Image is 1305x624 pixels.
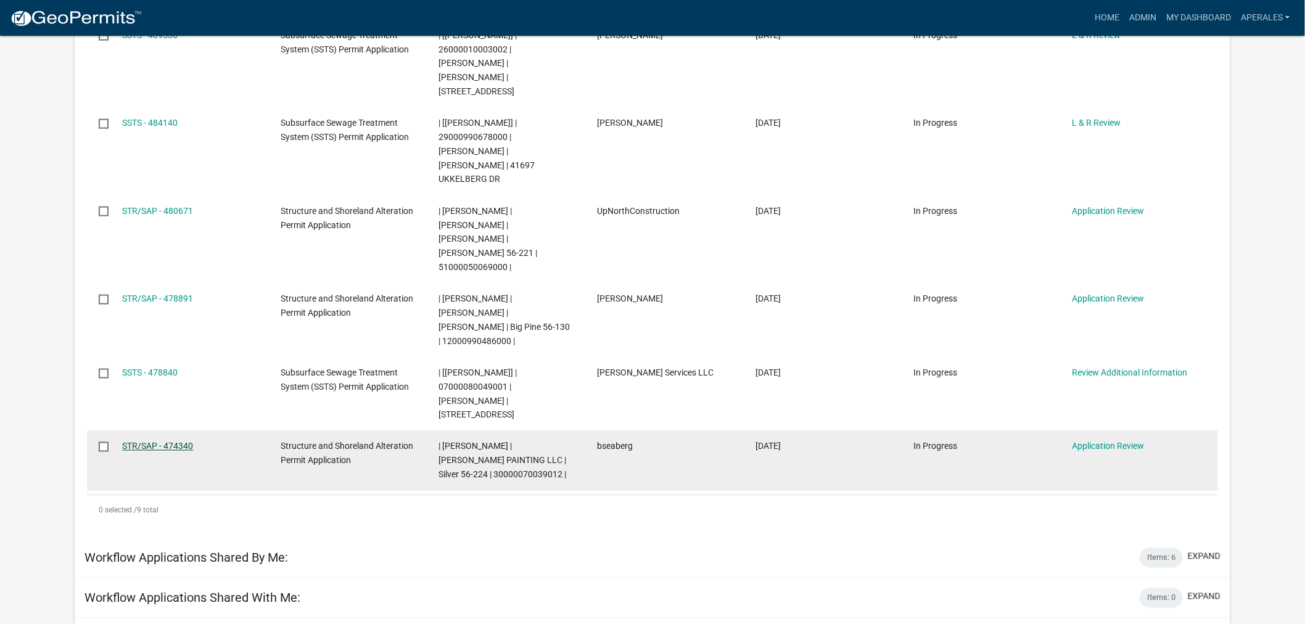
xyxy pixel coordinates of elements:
[122,367,178,377] a: SSTS - 478840
[281,118,409,142] span: Subsurface Sewage Treatment System (SSTS) Permit Application
[755,118,781,128] span: 09/25/2025
[1124,6,1161,30] a: Admin
[1072,118,1121,128] a: L & R Review
[439,206,538,272] span: | Andrea Perales | STEVEN J HANSON | TAMMY J HANSON | Schuster 56-221 | 51000050069000 |
[439,118,535,184] span: | [Andrea Perales] | 29000990678000 | JAMES R VELDE | LORI A VELDE | 41697 UKKELBERG DR
[1161,6,1236,30] a: My Dashboard
[439,367,517,419] span: | [Andrea Perales] | 07000080049001 | KODY M KNICKREHM | 52879 CO HWY 148, MENAHGA
[1072,441,1144,451] a: Application Review
[755,441,781,451] span: 09/05/2025
[1236,6,1295,30] a: aperales
[914,294,958,303] span: In Progress
[122,441,193,451] a: STR/SAP - 474340
[84,551,288,565] h5: Workflow Applications Shared By Me:
[87,495,1218,526] div: 9 total
[597,441,633,451] span: bseaberg
[122,206,193,216] a: STR/SAP - 480671
[439,441,567,480] span: | Andrea Perales | JW SEABERG PAINTING LLC | Silver 56-224 | 30000070039012 |
[597,118,663,128] span: Bill Schueller
[1188,550,1221,563] button: expand
[439,30,517,96] span: | [Andrea Perales] | 26000010003002 | GLENN J ROSENTRETER | CRAIG A NETLAND | 27386 210TH AVE
[755,367,781,377] span: 09/15/2025
[914,118,958,128] span: In Progress
[1072,206,1144,216] a: Application Review
[914,441,958,451] span: In Progress
[597,367,714,377] span: JenCo Services LLC
[84,591,300,606] h5: Workflow Applications Shared With Me:
[439,294,570,345] span: | Andrea Perales | CARY L ZEPPER | TIMOTHY M ZEPPER | Big Pine 56-130 | 12000990486000 |
[281,441,413,466] span: Structure and Shoreland Alteration Permit Application
[1140,548,1183,568] div: Items: 6
[755,206,781,216] span: 09/18/2025
[1072,294,1144,303] a: Application Review
[122,294,193,303] a: STR/SAP - 478891
[281,294,413,318] span: Structure and Shoreland Alteration Permit Application
[99,506,137,515] span: 0 selected /
[281,206,413,230] span: Structure and Shoreland Alteration Permit Application
[755,294,781,303] span: 09/15/2025
[597,206,680,216] span: UpNorthConstruction
[914,367,958,377] span: In Progress
[1090,6,1124,30] a: Home
[122,118,178,128] a: SSTS - 484140
[1188,590,1221,603] button: expand
[597,294,663,303] span: Timothy Zepper
[1072,367,1187,377] a: Review Additional Information
[281,367,409,392] span: Subsurface Sewage Treatment System (SSTS) Permit Application
[914,206,958,216] span: In Progress
[1140,588,1183,608] div: Items: 0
